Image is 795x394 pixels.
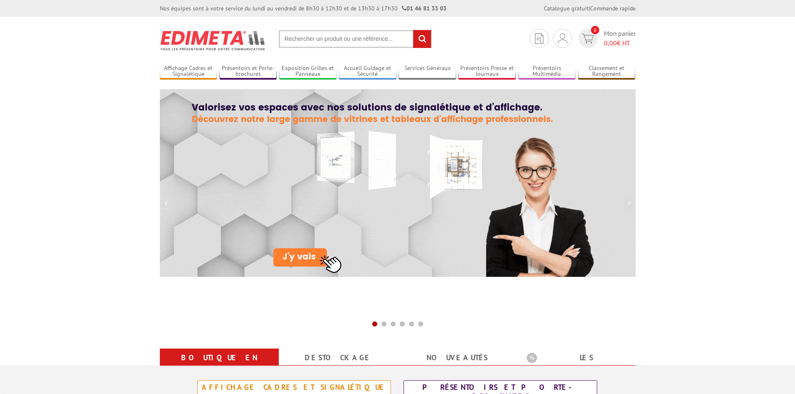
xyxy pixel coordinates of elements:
a: Services Généraux [399,65,456,78]
a: Classement et Rangement [578,65,636,78]
a: Commande rapide [590,5,636,12]
a: Présentoirs Presse et Journaux [458,65,516,78]
strong: 01 46 81 33 03 [402,5,447,12]
div: Nos équipes sont à votre service du lundi au vendredi de 8h30 à 12h30 et de 13h30 à 17h30 [160,4,447,13]
a: Présentoirs et Porte-brochures [220,65,277,78]
a: Boutique en ligne [170,350,269,380]
a: Présentoirs Multimédia [518,65,576,78]
img: Présentoir, panneau, stand - Edimeta - PLV, affichage, mobilier bureau, entreprise [160,25,266,56]
a: devis rapide 0 Mon panier 0,00€ HT [576,29,636,48]
a: Accueil Guidage et Sécurité [339,65,396,78]
div: Affichage Cadres et Signalétique [200,383,389,392]
a: nouveautés [408,350,507,365]
input: rechercher [413,30,431,48]
b: Les promotions [527,350,631,367]
span: 0 [591,26,599,34]
div: | [544,4,636,13]
img: devis rapide [558,33,567,43]
a: Exposition Grilles et Panneaux [279,65,337,78]
img: devis rapide [582,34,594,43]
span: Mon panier [604,29,636,48]
a: Destockage [289,350,388,365]
a: Affichage Cadres et Signalétique [160,65,217,78]
span: 0,00 [604,39,617,47]
span: € HT [604,38,636,48]
a: Les promotions [527,350,626,380]
input: Rechercher un produit ou une référence... [279,30,432,48]
img: devis rapide [535,33,543,44]
a: Catalogue gratuit [544,5,589,12]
